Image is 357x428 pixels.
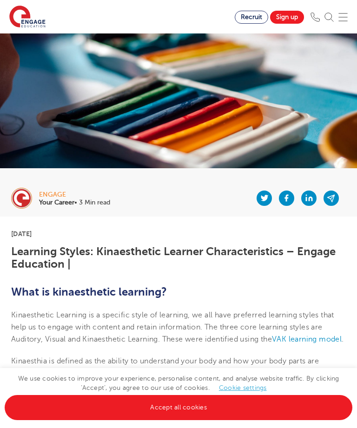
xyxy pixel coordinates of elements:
a: VAK learning model [272,335,342,343]
span: Kinaesthia is defined as the ability to understand your body and how your body parts are moving w... [11,357,319,377]
img: Phone [311,13,320,22]
b: Your Career [39,199,74,206]
h2: What is kinaesthetic learning? [11,284,346,300]
div: engage [39,191,110,198]
a: Accept all cookies [5,395,352,420]
span: We use cookies to improve your experience, personalise content, and analyse website traffic. By c... [5,375,352,411]
p: • 3 Min read [39,199,110,206]
span: . [342,335,344,343]
a: Sign up [270,11,304,24]
img: Mobile Menu [338,13,348,22]
p: [DATE] [11,230,346,237]
span: These were identified using the [162,335,272,343]
h1: Learning Styles: Kinaesthetic Learner Characteristics – Engage Education | [11,245,346,270]
img: Engage Education [9,6,46,29]
span: Recruit [241,13,262,20]
a: Recruit [235,11,268,24]
a: Cookie settings [219,384,267,391]
img: Search [324,13,334,22]
span: Kinaesthetic Learning is a specific style of learning, we all have preferred learning styles that... [11,311,334,344]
